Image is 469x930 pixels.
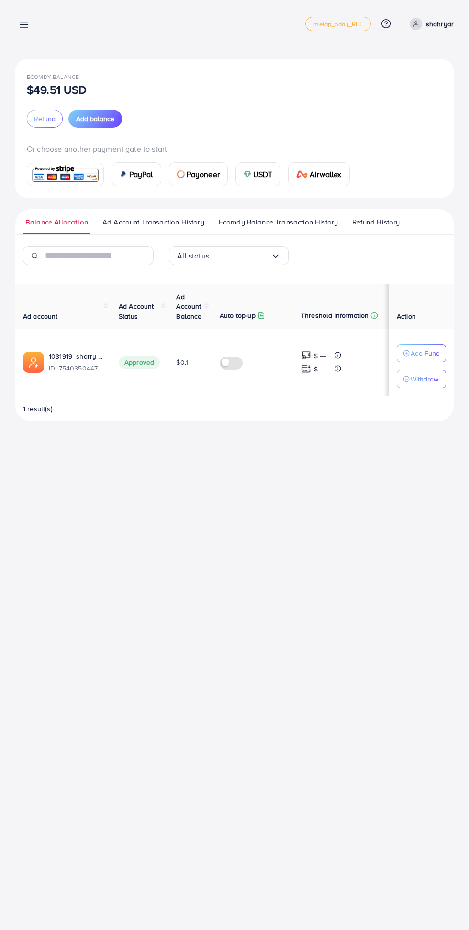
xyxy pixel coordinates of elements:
[411,373,438,385] p: Withdraw
[253,168,273,180] span: USDT
[288,162,349,186] a: cardAirwallex
[235,162,281,186] a: cardUSDT
[310,168,341,180] span: Airwallex
[49,363,103,373] span: ID: 7540350447681863698
[102,217,204,227] span: Ad Account Transaction History
[30,164,100,185] img: card
[27,73,79,81] span: Ecomdy Balance
[296,170,308,178] img: card
[25,217,88,227] span: Balance Allocation
[68,110,122,128] button: Add balance
[314,350,326,361] p: $ ---
[34,114,56,123] span: Refund
[187,168,220,180] span: Payoneer
[352,217,400,227] span: Refund History
[426,18,454,30] p: shahryar
[177,248,209,263] span: All status
[23,352,44,373] img: ic-ads-acc.e4c84228.svg
[119,302,154,321] span: Ad Account Status
[129,168,153,180] span: PayPal
[49,351,103,373] div: <span class='underline'>1031919_sharry mughal_1755624852344</span></br>7540350447681863698
[27,143,442,155] p: Or choose another payment gate to start
[219,217,338,227] span: Ecomdy Balance Transaction History
[169,162,228,186] a: cardPayoneer
[397,370,446,388] button: Withdraw
[209,248,271,263] input: Search for option
[76,114,114,123] span: Add balance
[119,356,160,369] span: Approved
[301,310,368,321] p: Threshold information
[176,292,201,321] span: Ad Account Balance
[301,350,311,360] img: top-up amount
[397,312,416,321] span: Action
[220,310,256,321] p: Auto top-up
[244,170,251,178] img: card
[112,162,161,186] a: cardPayPal
[49,351,103,361] a: 1031919_sharry mughal_1755624852344
[313,21,362,27] span: metap_oday_REF
[305,17,370,31] a: metap_oday_REF
[301,364,311,374] img: top-up amount
[27,163,104,186] a: card
[169,246,289,265] div: Search for option
[314,363,326,375] p: $ ---
[176,358,188,367] span: $0.1
[397,344,446,362] button: Add Fund
[23,404,53,414] span: 1 result(s)
[177,170,185,178] img: card
[120,170,127,178] img: card
[406,18,454,30] a: shahryar
[27,110,63,128] button: Refund
[23,312,58,321] span: Ad account
[27,84,87,95] p: $49.51 USD
[411,347,440,359] p: Add Fund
